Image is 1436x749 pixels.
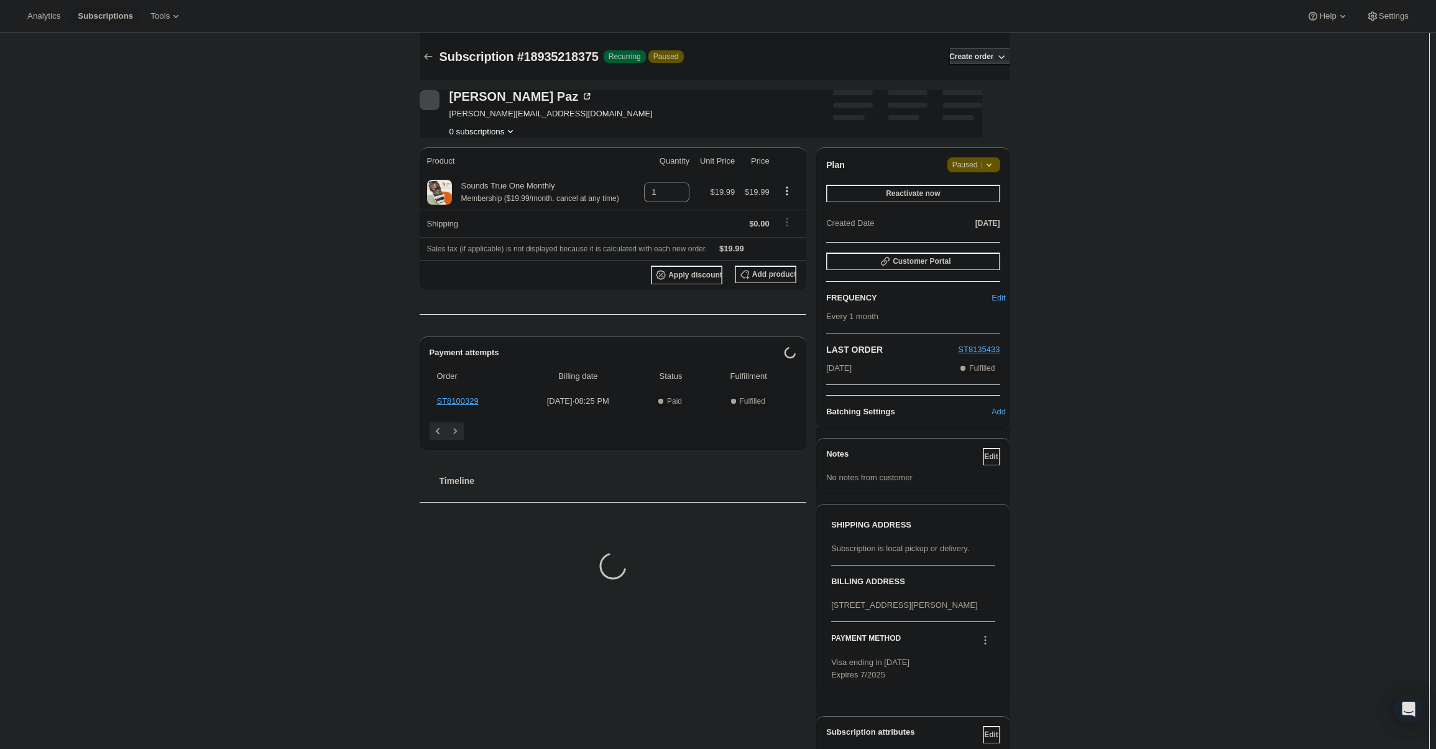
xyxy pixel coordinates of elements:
span: Add [992,406,1006,418]
h3: BILLING ADDRESS [831,575,995,588]
h3: Subscription attributes [826,726,982,743]
button: Edit [983,448,1000,465]
span: $0.00 [749,219,770,228]
button: Add [990,402,1008,422]
button: Product actions [777,184,797,198]
button: Product actions [449,125,517,137]
span: Fulfillment [708,370,789,383]
small: Membership ($19.99/month. cancel at any time) [461,194,619,203]
span: Reactivate now [886,188,940,198]
span: Add product [752,269,796,279]
span: Recurring [609,52,641,62]
th: Order [430,363,519,390]
span: Create order [949,52,993,62]
span: $19.99 [711,187,735,197]
span: Fulfilled [969,363,995,373]
button: Shipping actions [777,215,797,229]
h2: Payment attempts [430,347,785,359]
h2: Plan [826,159,845,171]
h2: LAST ORDER [826,343,958,356]
button: Help [1299,7,1356,25]
span: Created Date [826,217,874,230]
span: Visa ending in [DATE] Expires 7/2025 [831,658,909,679]
h2: FREQUENCY [826,292,997,304]
span: Settings [1379,11,1409,21]
span: Subscription #18935218375 [440,50,599,63]
span: $19.99 [745,187,770,197]
th: Unit Price [693,147,739,175]
h3: SHIPPING ADDRESS [831,519,995,531]
th: Price [739,147,773,175]
span: Tools [150,11,170,21]
span: Subscriptions [78,11,133,21]
h3: PAYMENT METHOD [831,633,901,650]
span: $19.99 [719,244,744,253]
span: Billing date [523,370,633,383]
span: Edit [984,730,998,740]
button: Settings [1359,7,1416,25]
span: [STREET_ADDRESS][PERSON_NAME] [831,600,978,610]
th: Product [420,147,637,175]
button: Create order [949,48,993,65]
span: Edit [992,292,1005,304]
span: Help [1319,11,1336,21]
button: Analytics [20,7,68,25]
button: Subscriptions [70,7,140,25]
th: Shipping [420,210,637,237]
img: product img [427,180,452,205]
span: Subscription is local pickup or delivery. [831,544,969,553]
span: [DATE] [826,362,852,374]
button: [DATE] [975,215,1000,232]
button: Reactivate now [826,185,1000,202]
span: Fulfilled [740,396,765,406]
span: Analytics [27,11,60,21]
a: ST8135433 [958,345,1000,354]
span: Edit [984,452,998,462]
span: Paused [653,52,679,62]
button: ST8135433 [958,343,1000,356]
h3: Notes [826,448,982,465]
button: Subscriptions [420,48,437,65]
span: Apply discount [668,270,722,280]
span: Customer Portal [893,256,950,266]
th: Quantity [637,147,693,175]
div: [PERSON_NAME] Paz [449,90,594,103]
span: Sales tax (if applicable) is not displayed because it is calculated with each new order. [427,244,707,253]
button: Apply discount [651,266,722,284]
button: Add product [735,266,796,283]
span: [DATE] · 08:25 PM [523,395,633,407]
span: Every 1 month [826,312,878,321]
span: [PERSON_NAME][EMAIL_ADDRESS][DOMAIN_NAME] [449,108,653,120]
span: Paid [667,396,682,406]
span: Paused [952,159,995,171]
button: Customer Portal [826,253,1000,270]
a: ST8100329 [437,396,479,406]
button: Edit [990,288,1008,308]
span: Nichelle Paz [420,90,440,110]
div: Open Intercom Messenger [1394,694,1424,724]
span: No notes from customer [826,473,913,482]
div: Sounds True One Monthly [452,180,619,205]
nav: Pagination [430,422,797,440]
button: Edit [983,726,1000,743]
span: [DATE] [975,218,1000,228]
span: Status [641,370,701,383]
button: Next [446,422,464,440]
h6: Batching Settings [826,406,997,418]
span: | [980,160,982,170]
button: Tools [143,7,190,25]
h2: Timeline [440,475,807,487]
